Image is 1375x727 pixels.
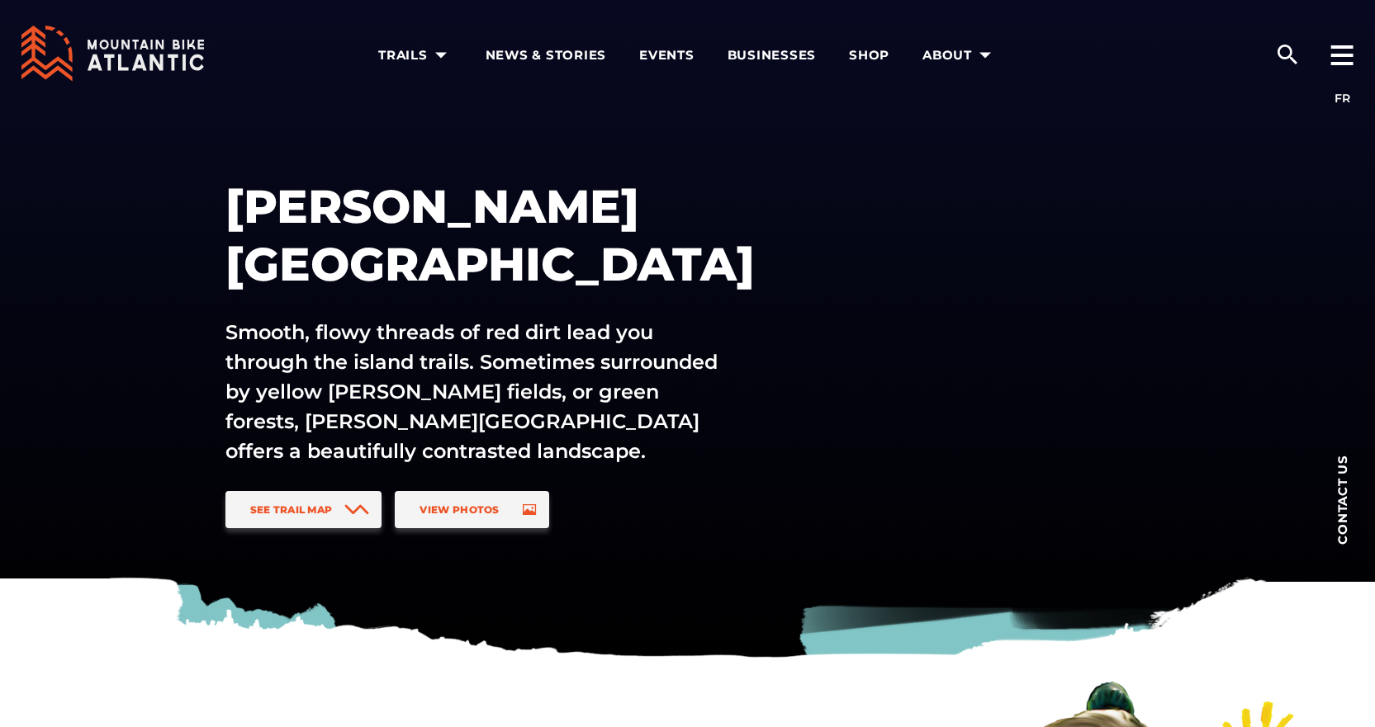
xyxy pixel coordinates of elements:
span: News & Stories [486,47,607,64]
h1: [PERSON_NAME][GEOGRAPHIC_DATA] [225,177,837,293]
a: See Trail Map [225,491,382,528]
span: Trails [378,47,453,64]
span: See Trail Map [250,503,333,516]
span: About [922,47,997,64]
span: Shop [849,47,889,64]
ion-icon: arrow dropdown [429,44,453,67]
p: Smooth, flowy threads of red dirt lead you through the island trails. Sometimes surrounded by yel... [225,318,728,466]
span: View Photos [420,503,499,516]
a: FR [1335,91,1350,106]
a: Contact us [1309,429,1375,569]
span: Events [639,47,695,64]
ion-icon: arrow dropdown [974,44,997,67]
span: Contact us [1336,455,1349,545]
span: Businesses [728,47,817,64]
a: View Photos [395,491,548,528]
ion-icon: search [1274,41,1301,68]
